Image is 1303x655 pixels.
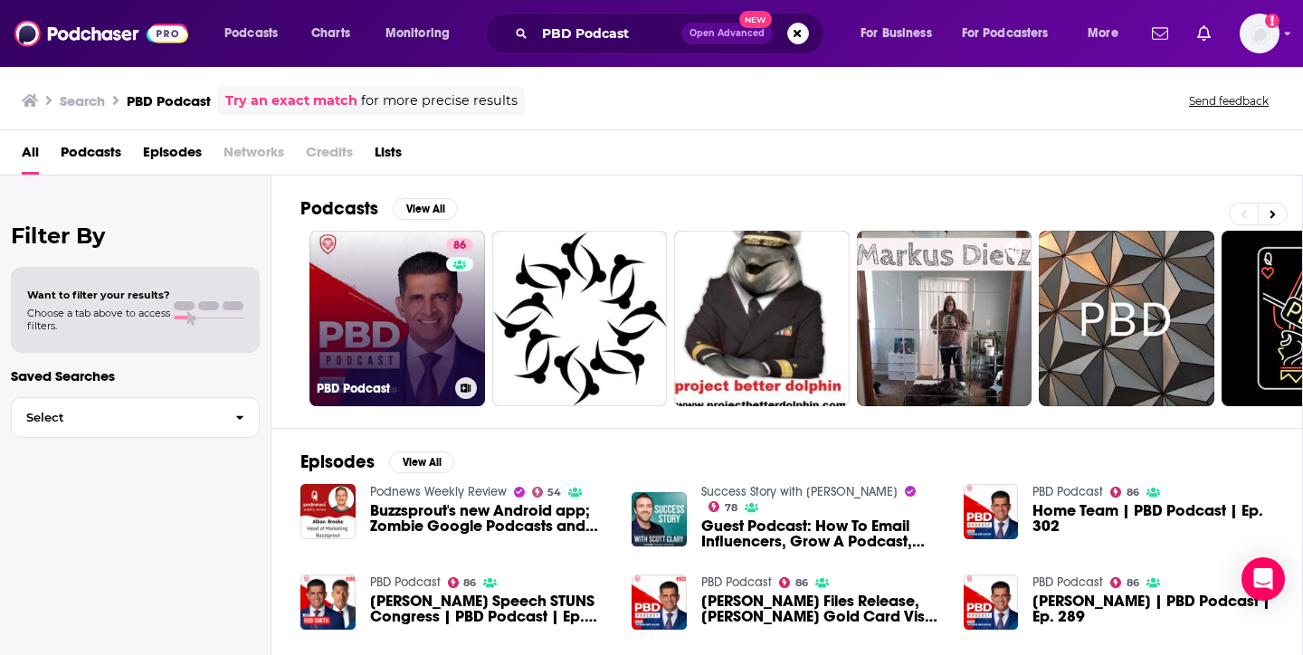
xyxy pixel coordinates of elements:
span: for more precise results [361,90,518,111]
button: open menu [212,19,301,48]
span: Logged in as sashagoldin [1240,14,1279,53]
a: Chris Cuomo | PBD Podcast | Ep. 289 [1032,593,1273,624]
span: Choose a tab above to access filters. [27,307,170,332]
a: Episodes [143,138,202,175]
span: New [739,11,772,28]
span: Select [12,412,221,423]
h2: Podcasts [300,197,378,220]
span: For Podcasters [962,21,1049,46]
h2: Filter By [11,223,260,249]
button: Show profile menu [1240,14,1279,53]
input: Search podcasts, credits, & more... [535,19,681,48]
span: Monitoring [385,21,450,46]
img: Buzzsprout's new Android app; Zombie Google Podcasts and PodToo [300,484,356,539]
a: Show notifications dropdown [1190,18,1218,49]
a: 86 [1110,577,1139,588]
span: [PERSON_NAME] | PBD Podcast | Ep. 289 [1032,593,1273,624]
span: 54 [547,489,561,497]
button: open menu [373,19,473,48]
a: Lists [375,138,402,175]
a: Podnews Weekly Review [370,484,507,499]
a: Epstein Files Release, Trump Gold Card Visa, Andrew Tate In US, Newsom's Podcast | PBD Podcast | ... [701,593,942,624]
a: Home Team | PBD Podcast | Ep. 302 [1032,503,1273,534]
a: PBD Podcast [701,574,772,590]
a: 86PBD Podcast [309,231,485,406]
button: open menu [950,19,1075,48]
a: Charts [300,19,361,48]
a: 86 [446,238,473,252]
span: 86 [1127,489,1139,497]
a: 86 [1110,487,1139,498]
span: 86 [453,237,466,255]
span: Networks [224,138,284,175]
span: Credits [306,138,353,175]
span: [PERSON_NAME] Speech STUNS Congress | PBD Podcast | Ep. 558 [370,593,611,624]
button: open menu [1075,19,1141,48]
a: Show notifications dropdown [1145,18,1175,49]
img: Trump’s Speech STUNS Congress | PBD Podcast | Ep. 558 [300,574,356,630]
button: View All [393,198,458,220]
a: All [22,138,39,175]
a: EpisodesView All [300,451,454,473]
h3: Search [60,92,105,109]
a: PBD Podcast [1032,484,1103,499]
span: [PERSON_NAME] Files Release, [PERSON_NAME] Gold Card Visa, [PERSON_NAME] In [GEOGRAPHIC_DATA], [P... [701,593,942,624]
a: PBD Podcast [1032,574,1103,590]
button: Select [11,397,260,438]
a: 86 [779,577,808,588]
a: PodcastsView All [300,197,458,220]
a: Buzzsprout's new Android app; Zombie Google Podcasts and PodToo [370,503,611,534]
button: Open AdvancedNew [681,23,773,44]
div: Search podcasts, credits, & more... [502,13,842,54]
span: 86 [1127,579,1139,587]
a: Try an exact match [225,90,357,111]
span: Open Advanced [690,29,765,38]
button: open menu [848,19,955,48]
h3: PBD Podcast [317,381,448,396]
span: 86 [463,579,476,587]
span: 86 [795,579,808,587]
a: Trump’s Speech STUNS Congress | PBD Podcast | Ep. 558 [370,593,611,624]
a: Success Story with Scott D. Clary [701,484,898,499]
a: PBD Podcast [370,574,441,590]
img: Podchaser - Follow, Share and Rate Podcasts [14,16,188,51]
img: Guest Podcast: How To Email Influencers, Grow A Podcast, Sell, And Be Happy (Authentic AF) [632,492,687,547]
a: Guest Podcast: How To Email Influencers, Grow A Podcast, Sell, And Be Happy (Authentic AF) [701,518,942,549]
a: Podcasts [61,138,121,175]
button: Send feedback [1184,93,1274,109]
h3: PBD Podcast [127,92,211,109]
a: 86 [448,577,477,588]
div: Open Intercom Messenger [1241,557,1285,601]
span: Charts [311,21,350,46]
p: Saved Searches [11,367,260,384]
span: Podcasts [224,21,278,46]
img: Chris Cuomo | PBD Podcast | Ep. 289 [964,574,1019,630]
a: 54 [532,487,562,498]
a: 78 [709,501,737,512]
img: Epstein Files Release, Trump Gold Card Visa, Andrew Tate In US, Newsom's Podcast | PBD Podcast | ... [632,574,687,630]
img: Home Team | PBD Podcast | Ep. 302 [964,484,1019,539]
span: 78 [725,504,737,512]
img: User Profile [1240,14,1279,53]
span: Want to filter your results? [27,289,170,301]
svg: Add a profile image [1265,14,1279,28]
button: View All [389,451,454,473]
span: For Business [861,21,932,46]
span: More [1088,21,1118,46]
h2: Episodes [300,451,375,473]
